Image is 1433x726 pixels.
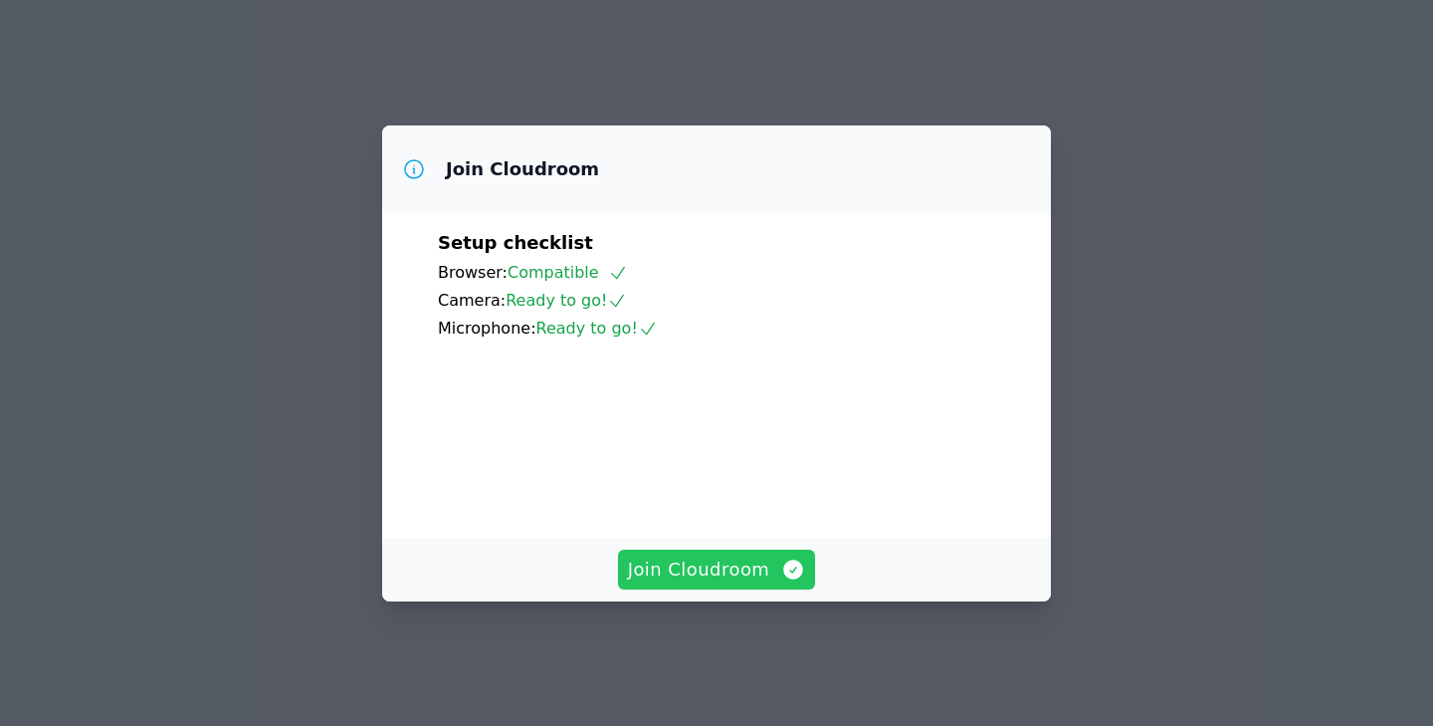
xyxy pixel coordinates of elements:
span: Ready to go! [506,291,627,310]
span: Browser: [438,263,508,282]
span: Ready to go! [536,319,658,338]
span: Microphone: [438,319,536,338]
h3: Join Cloudroom [446,157,599,181]
button: Join Cloudroom [618,550,816,590]
span: Join Cloudroom [628,556,806,584]
span: Setup checklist [438,232,593,253]
span: Compatible [508,263,628,282]
span: Camera: [438,291,506,310]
